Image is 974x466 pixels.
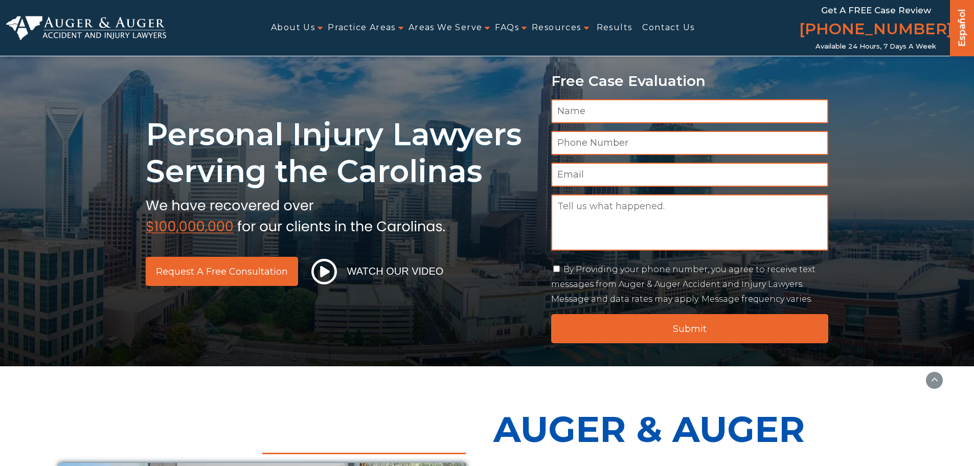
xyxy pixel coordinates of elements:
label: By Providing your phone number, you agree to receive text messages from Auger & Auger Accident an... [551,264,816,304]
a: About Us [271,16,315,39]
button: Watch Our Video [308,258,447,285]
input: Phone Number [551,131,829,155]
h1: Personal Injury Lawyers Serving the Carolinas [146,116,539,190]
input: Name [551,99,829,123]
span: Get a FREE Case Review [821,5,931,15]
img: Auger & Auger Accident and Injury Lawyers Logo [6,16,166,40]
a: Contact Us [642,16,694,39]
p: Free Case Evaluation [551,73,829,89]
a: Practice Areas [328,16,396,39]
input: Submit [551,314,829,343]
p: Auger & Auger [493,397,916,461]
input: Email [551,163,829,187]
a: Request a Free Consultation [146,257,298,286]
button: scroll to up [925,371,943,389]
a: Results [597,16,632,39]
img: sub text [146,195,445,234]
a: FAQs [495,16,519,39]
a: Areas We Serve [409,16,483,39]
span: Request a Free Consultation [156,267,288,276]
a: Resources [532,16,581,39]
a: [PHONE_NUMBER] [799,18,953,42]
span: Available 24 Hours, 7 Days a Week [816,42,936,51]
